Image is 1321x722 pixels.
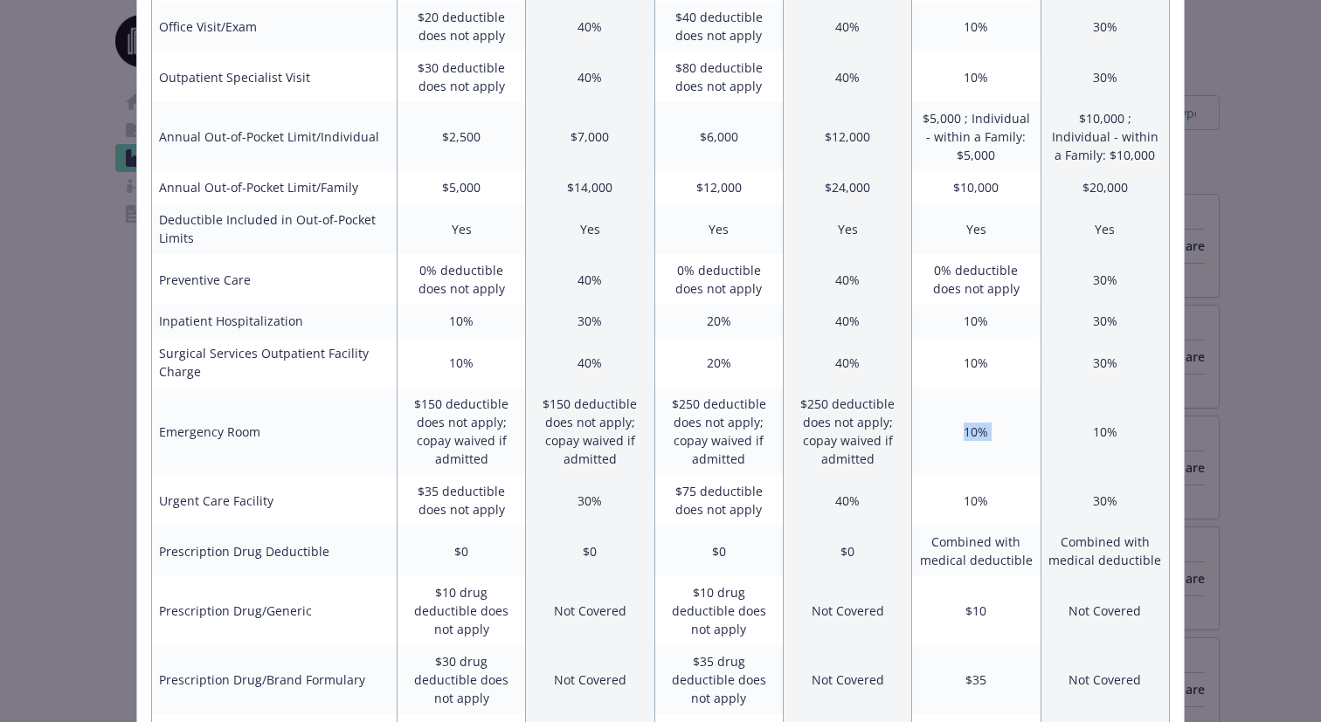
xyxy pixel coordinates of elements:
[654,305,783,337] td: 20%
[397,305,525,337] td: 10%
[912,337,1041,388] td: 10%
[526,254,654,305] td: 40%
[152,305,398,337] td: Inpatient Hospitalization
[152,526,398,576] td: Prescription Drug Deductible
[1041,475,1169,526] td: 30%
[1041,337,1169,388] td: 30%
[526,645,654,714] td: Not Covered
[1041,102,1169,171] td: $10,000 ; Individual - within a Family: $10,000
[912,388,1041,475] td: 10%
[152,254,398,305] td: Preventive Care
[783,388,911,475] td: $250 deductible does not apply; copay waived if admitted
[912,52,1041,102] td: 10%
[783,526,911,576] td: $0
[1041,203,1169,254] td: Yes
[783,254,911,305] td: 40%
[912,171,1041,203] td: $10,000
[912,254,1041,305] td: 0% deductible does not apply
[654,526,783,576] td: $0
[654,645,783,714] td: $35 drug deductible does not apply
[912,102,1041,171] td: $5,000 ; Individual - within a Family: $5,000
[152,171,398,203] td: Annual Out-of-Pocket Limit/Family
[526,102,654,171] td: $7,000
[152,102,398,171] td: Annual Out-of-Pocket Limit/Individual
[1041,576,1169,645] td: Not Covered
[152,52,398,102] td: Outpatient Specialist Visit
[654,337,783,388] td: 20%
[152,475,398,526] td: Urgent Care Facility
[397,526,525,576] td: $0
[654,203,783,254] td: Yes
[1041,171,1169,203] td: $20,000
[1041,645,1169,714] td: Not Covered
[783,337,911,388] td: 40%
[912,576,1041,645] td: $10
[397,576,525,645] td: $10 drug deductible does not apply
[654,102,783,171] td: $6,000
[783,576,911,645] td: Not Covered
[912,645,1041,714] td: $35
[1041,254,1169,305] td: 30%
[1041,52,1169,102] td: 30%
[526,52,654,102] td: 40%
[397,203,525,254] td: Yes
[912,1,1041,52] td: 10%
[783,645,911,714] td: Not Covered
[526,576,654,645] td: Not Covered
[912,305,1041,337] td: 10%
[526,526,654,576] td: $0
[152,1,398,52] td: Office Visit/Exam
[912,526,1041,576] td: Combined with medical deductible
[783,475,911,526] td: 40%
[654,1,783,52] td: $40 deductible does not apply
[654,52,783,102] td: $80 deductible does not apply
[783,171,911,203] td: $24,000
[152,576,398,645] td: Prescription Drug/Generic
[783,52,911,102] td: 40%
[783,1,911,52] td: 40%
[783,305,911,337] td: 40%
[654,171,783,203] td: $12,000
[654,475,783,526] td: $75 deductible does not apply
[397,388,525,475] td: $150 deductible does not apply; copay waived if admitted
[397,171,525,203] td: $5,000
[1041,1,1169,52] td: 30%
[397,645,525,714] td: $30 drug deductible does not apply
[397,254,525,305] td: 0% deductible does not apply
[912,475,1041,526] td: 10%
[654,576,783,645] td: $10 drug deductible does not apply
[912,203,1041,254] td: Yes
[397,52,525,102] td: $30 deductible does not apply
[526,475,654,526] td: 30%
[783,102,911,171] td: $12,000
[1041,526,1169,576] td: Combined with medical deductible
[526,305,654,337] td: 30%
[526,337,654,388] td: 40%
[783,203,911,254] td: Yes
[152,337,398,388] td: Surgical Services Outpatient Facility Charge
[397,337,525,388] td: 10%
[526,1,654,52] td: 40%
[1041,388,1169,475] td: 10%
[397,102,525,171] td: $2,500
[397,1,525,52] td: $20 deductible does not apply
[654,388,783,475] td: $250 deductible does not apply; copay waived if admitted
[526,388,654,475] td: $150 deductible does not apply; copay waived if admitted
[152,645,398,714] td: Prescription Drug/Brand Formulary
[397,475,525,526] td: $35 deductible does not apply
[152,388,398,475] td: Emergency Room
[526,171,654,203] td: $14,000
[654,254,783,305] td: 0% deductible does not apply
[152,203,398,254] td: Deductible Included in Out-of-Pocket Limits
[1041,305,1169,337] td: 30%
[526,203,654,254] td: Yes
